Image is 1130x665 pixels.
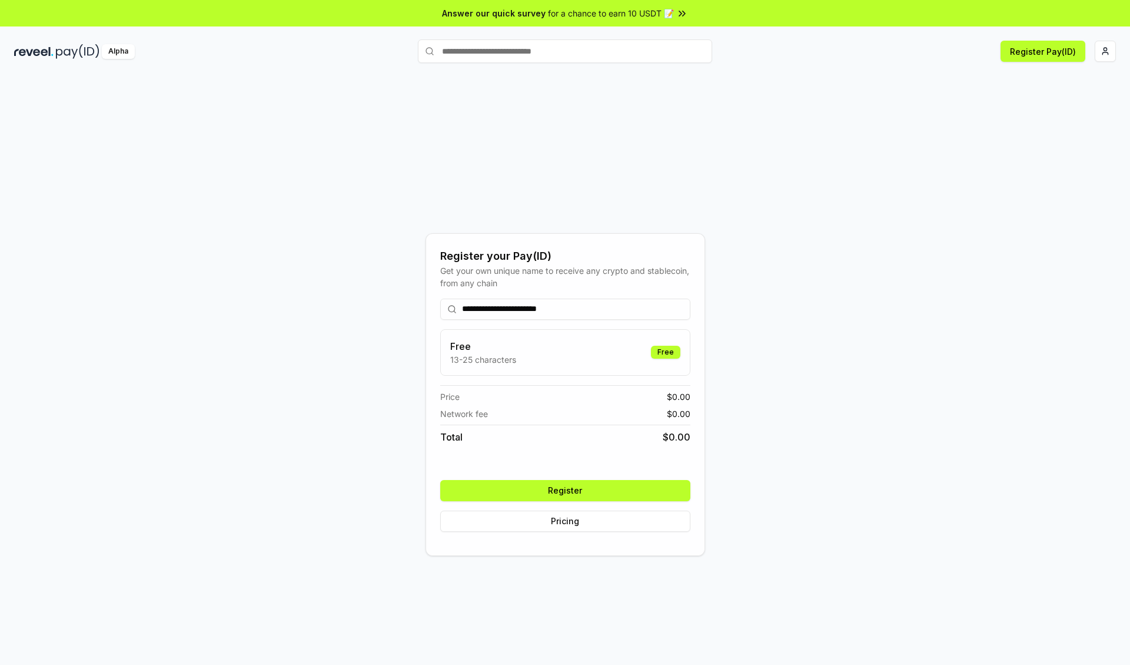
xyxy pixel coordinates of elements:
[440,511,690,532] button: Pricing
[442,7,546,19] span: Answer our quick survey
[450,339,516,353] h3: Free
[14,44,54,59] img: reveel_dark
[667,391,690,403] span: $ 0.00
[450,353,516,366] p: 13-25 characters
[440,480,690,501] button: Register
[663,430,690,444] span: $ 0.00
[440,264,690,289] div: Get your own unique name to receive any crypto and stablecoin, from any chain
[440,430,463,444] span: Total
[440,248,690,264] div: Register your Pay(ID)
[651,346,680,359] div: Free
[548,7,674,19] span: for a chance to earn 10 USDT 📝
[440,408,488,420] span: Network fee
[667,408,690,420] span: $ 0.00
[56,44,99,59] img: pay_id
[440,391,460,403] span: Price
[1001,41,1085,62] button: Register Pay(ID)
[102,44,135,59] div: Alpha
